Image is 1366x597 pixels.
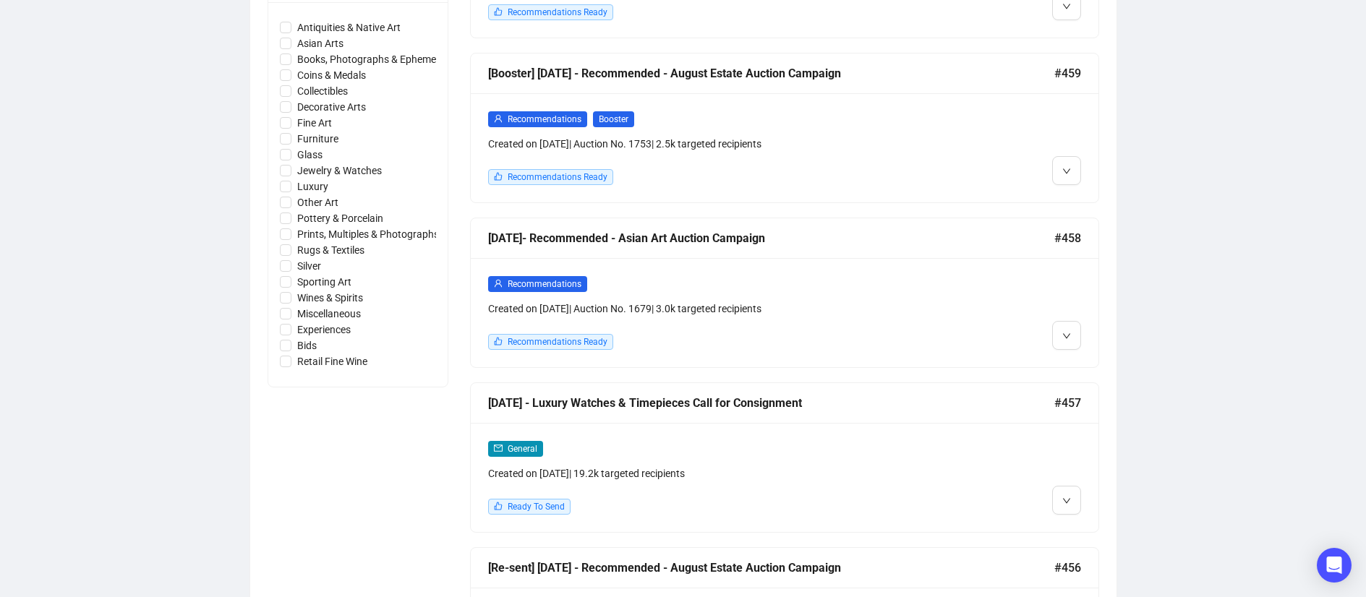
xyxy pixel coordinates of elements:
[494,114,503,123] span: user
[488,136,931,152] div: Created on [DATE] | Auction No. 1753 | 2.5k targeted recipients
[291,274,357,290] span: Sporting Art
[470,53,1099,203] a: [Booster] [DATE] - Recommended - August Estate Auction Campaign#459userRecommendationsBoosterCrea...
[291,115,338,131] span: Fine Art
[1062,332,1071,340] span: down
[291,51,451,67] span: Books, Photographs & Ephemera
[1062,497,1071,505] span: down
[291,194,344,210] span: Other Art
[291,306,367,322] span: Miscellaneous
[470,382,1099,533] a: [DATE] - Luxury Watches & Timepieces Call for Consignment#457mailGeneralCreated on [DATE]| 19.2k ...
[1317,548,1352,583] div: Open Intercom Messenger
[291,99,372,115] span: Decorative Arts
[1054,559,1081,577] span: #456
[508,502,565,512] span: Ready To Send
[291,67,372,83] span: Coins & Medals
[470,218,1099,368] a: [DATE]- Recommended - Asian Art Auction Campaign#458userRecommendationsCreated on [DATE]| Auction...
[508,337,607,347] span: Recommendations Ready
[593,111,634,127] span: Booster
[494,502,503,510] span: like
[291,322,357,338] span: Experiences
[291,163,388,179] span: Jewelry & Watches
[291,83,354,99] span: Collectibles
[291,226,445,242] span: Prints, Multiples & Photographs
[508,444,537,454] span: General
[291,131,344,147] span: Furniture
[494,337,503,345] span: like
[1054,229,1081,247] span: #458
[291,179,334,194] span: Luxury
[291,258,327,274] span: Silver
[488,64,1054,82] div: [Booster] [DATE] - Recommended - August Estate Auction Campaign
[488,559,1054,577] div: [Re-sent] [DATE] - Recommended - August Estate Auction Campaign
[291,353,373,369] span: Retail Fine Wine
[291,147,328,163] span: Glass
[291,20,406,35] span: Antiquities & Native Art
[1062,167,1071,176] span: down
[488,301,931,317] div: Created on [DATE] | Auction No. 1679 | 3.0k targeted recipients
[488,394,1054,412] div: [DATE] - Luxury Watches & Timepieces Call for Consignment
[291,242,370,258] span: Rugs & Textiles
[494,7,503,16] span: like
[494,279,503,288] span: user
[508,172,607,182] span: Recommendations Ready
[291,35,349,51] span: Asian Arts
[291,290,369,306] span: Wines & Spirits
[1054,64,1081,82] span: #459
[291,210,389,226] span: Pottery & Porcelain
[508,279,581,289] span: Recommendations
[494,444,503,452] span: mail
[291,338,323,353] span: Bids
[508,114,581,124] span: Recommendations
[494,172,503,181] span: like
[508,7,607,17] span: Recommendations Ready
[1062,2,1071,11] span: down
[1054,394,1081,412] span: #457
[488,229,1054,247] div: [DATE]- Recommended - Asian Art Auction Campaign
[488,465,931,481] div: Created on [DATE] | 19.2k targeted recipients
